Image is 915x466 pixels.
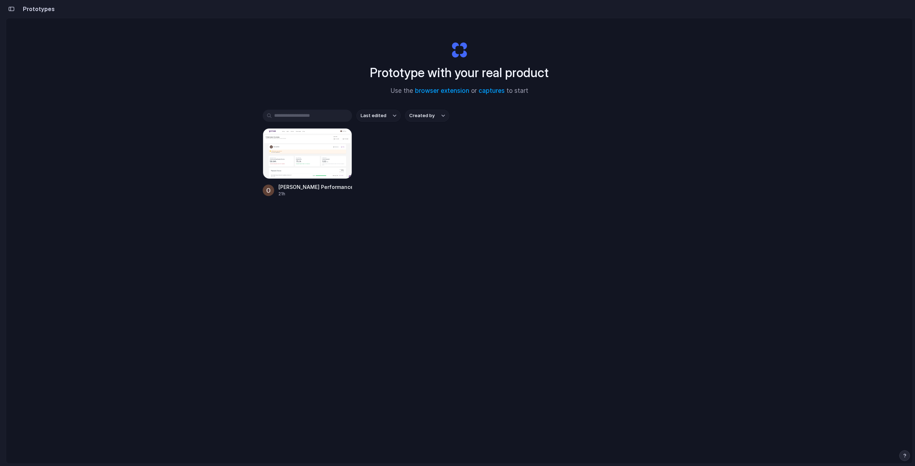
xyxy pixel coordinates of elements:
a: browser extension [415,87,469,94]
h2: Prototypes [20,5,55,13]
a: captures [479,87,505,94]
div: [PERSON_NAME] Performance: Skill Call Drawer [278,183,352,191]
span: Last edited [361,112,386,119]
h1: Prototype with your real product [370,63,549,82]
a: Ginni Performance: Skill Call Drawer[PERSON_NAME] Performance: Skill Call Drawer21h [263,128,352,197]
button: Created by [405,110,449,122]
span: Use the or to start [391,86,528,96]
div: 21h [278,191,352,197]
span: Created by [409,112,435,119]
button: Last edited [356,110,401,122]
